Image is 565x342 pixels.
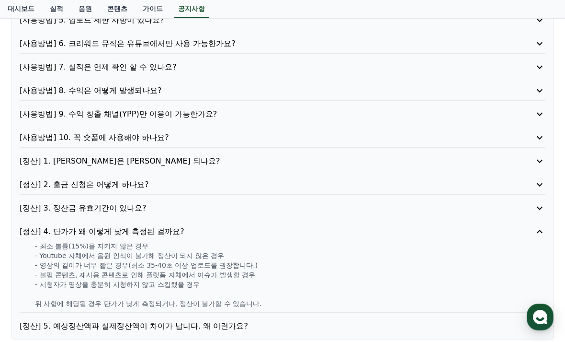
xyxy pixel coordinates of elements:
p: [사용방법] 7. 실적은 언제 확인 할 수 있나요? [20,61,503,73]
p: [사용방법] 5. 업로드 제한 사항이 있나요? [20,14,503,26]
p: 위 사항에 해당될 경우 단가가 낮게 측정되거나, 정산이 불가할 수 있습니다. [35,299,545,308]
button: [정산] 2. 출금 신청은 어떻게 하나요? [20,179,545,190]
p: - 영상의 길이가 너무 짧은 경우(최소 35-40초 이상 업로드를 권장합니다.) [35,260,545,270]
button: [사용방법] 10. 꼭 숏폼에 사용해야 하나요? [20,132,545,143]
p: - 최소 볼륨(15%)을 지키지 않은 경우 [35,241,545,251]
button: [정산] 1. [PERSON_NAME]은 [PERSON_NAME] 되나요? [20,155,545,167]
a: 설정 [124,262,184,286]
p: - 불펌 콘텐츠, 재사용 콘텐츠로 인해 플랫폼 자체에서 이슈가 발생할 경우 [35,270,545,280]
button: [사용방법] 5. 업로드 제한 사항이 있나요? [20,14,545,26]
p: [사용방법] 9. 수익 창출 채널(YPP)만 이용이 가능한가요? [20,108,503,120]
p: - Youtube 자체에서 음원 인식이 불가해 정산이 되지 않은 경우 [35,251,545,260]
button: [정산] 4. 단가가 왜 이렇게 낮게 측정된 걸까요? [20,226,545,237]
p: [사용방법] 8. 수익은 어떻게 발생되나요? [20,85,503,96]
button: [사용방법] 6. 크리워드 뮤직은 유튜브에서만 사용 가능한가요? [20,38,545,49]
span: 홈 [30,277,36,284]
button: [사용방법] 7. 실적은 언제 확인 할 수 있나요? [20,61,545,73]
a: 대화 [63,262,124,286]
button: [사용방법] 8. 수익은 어떻게 발생되나요? [20,85,545,96]
button: [정산] 5. 예상정산액과 실제정산액이 차이가 납니다. 왜 이런가요? [20,320,545,332]
a: 홈 [3,262,63,286]
p: [정산] 4. 단가가 왜 이렇게 낮게 측정된 걸까요? [20,226,503,237]
p: [정산] 1. [PERSON_NAME]은 [PERSON_NAME] 되나요? [20,155,503,167]
p: [정산] 5. 예상정산액과 실제정산액이 차이가 납니다. 왜 이런가요? [20,320,503,332]
span: 대화 [88,277,99,285]
p: - 시청자가 영상을 충분히 시청하지 않고 스킵했을 경우 [35,280,545,289]
p: [정산] 2. 출금 신청은 어떻게 하나요? [20,179,503,190]
p: [사용방법] 10. 꼭 숏폼에 사용해야 하나요? [20,132,503,143]
button: [정산] 3. 정산금 유효기간이 있나요? [20,202,545,214]
p: [사용방법] 6. 크리워드 뮤직은 유튜브에서만 사용 가능한가요? [20,38,503,49]
p: [정산] 3. 정산금 유효기간이 있나요? [20,202,503,214]
span: 설정 [148,277,159,284]
button: [사용방법] 9. 수익 창출 채널(YPP)만 이용이 가능한가요? [20,108,545,120]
